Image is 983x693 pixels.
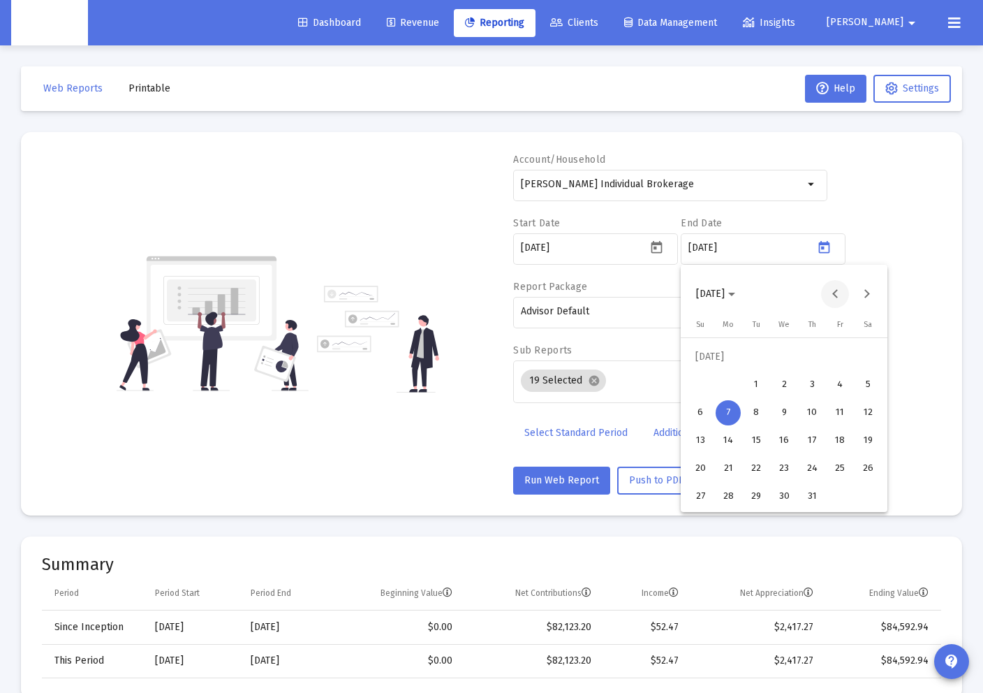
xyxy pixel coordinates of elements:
[798,399,826,427] button: 2025-07-10
[827,372,852,397] div: 4
[686,427,714,455] button: 2025-07-13
[770,371,798,399] button: 2025-07-02
[771,372,797,397] div: 2
[688,484,713,509] div: 27
[827,456,852,481] div: 25
[826,371,854,399] button: 2025-07-04
[778,320,790,329] span: We
[753,320,760,329] span: Tu
[696,320,704,329] span: Su
[716,428,741,453] div: 14
[821,280,849,308] button: Previous month
[798,455,826,483] button: 2025-07-24
[826,427,854,455] button: 2025-07-18
[799,400,825,425] div: 10
[744,428,769,453] div: 15
[855,428,880,453] div: 19
[854,455,882,483] button: 2025-07-26
[799,428,825,453] div: 17
[771,428,797,453] div: 16
[716,400,741,425] div: 7
[770,455,798,483] button: 2025-07-23
[854,399,882,427] button: 2025-07-12
[826,399,854,427] button: 2025-07-11
[714,483,742,511] button: 2025-07-28
[714,455,742,483] button: 2025-07-21
[742,483,770,511] button: 2025-07-29
[686,455,714,483] button: 2025-07-20
[685,280,746,308] button: Choose month and year
[688,428,713,453] div: 13
[852,280,880,308] button: Next month
[696,288,725,300] span: [DATE]
[770,427,798,455] button: 2025-07-16
[744,484,769,509] div: 29
[714,427,742,455] button: 2025-07-14
[808,320,816,329] span: Th
[688,456,713,481] div: 20
[742,427,770,455] button: 2025-07-15
[799,372,825,397] div: 3
[855,400,880,425] div: 12
[742,399,770,427] button: 2025-07-08
[799,484,825,509] div: 31
[716,456,741,481] div: 21
[855,456,880,481] div: 26
[686,343,882,371] td: [DATE]
[854,427,882,455] button: 2025-07-19
[771,456,797,481] div: 23
[770,483,798,511] button: 2025-07-30
[686,399,714,427] button: 2025-07-06
[723,320,734,329] span: Mo
[686,483,714,511] button: 2025-07-27
[771,400,797,425] div: 9
[744,400,769,425] div: 8
[827,428,852,453] div: 18
[798,371,826,399] button: 2025-07-03
[716,484,741,509] div: 28
[771,484,797,509] div: 30
[744,372,769,397] div: 1
[837,320,843,329] span: Fr
[826,455,854,483] button: 2025-07-25
[855,372,880,397] div: 5
[827,400,852,425] div: 11
[798,427,826,455] button: 2025-07-17
[714,399,742,427] button: 2025-07-07
[744,456,769,481] div: 22
[770,399,798,427] button: 2025-07-09
[742,455,770,483] button: 2025-07-22
[854,371,882,399] button: 2025-07-05
[864,320,872,329] span: Sa
[798,483,826,511] button: 2025-07-31
[742,371,770,399] button: 2025-07-01
[799,456,825,481] div: 24
[688,400,713,425] div: 6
